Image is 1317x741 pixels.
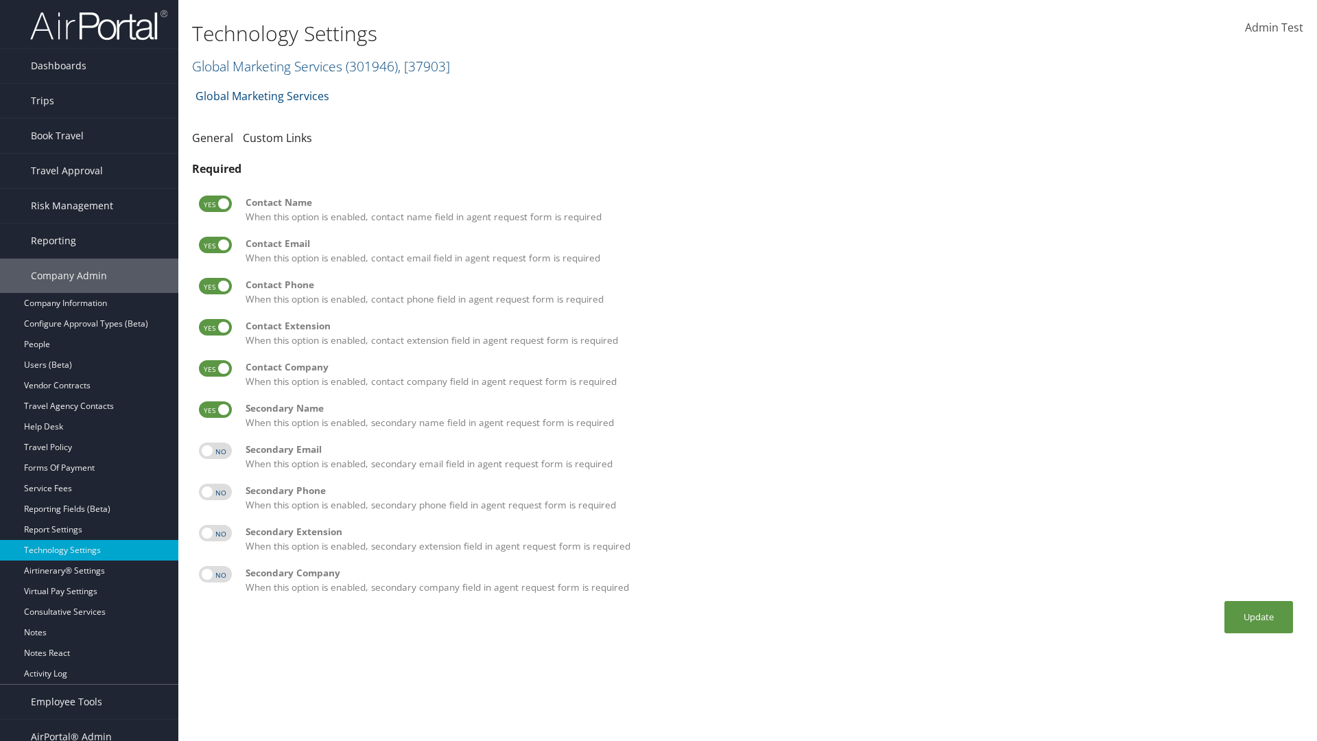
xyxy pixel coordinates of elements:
[246,525,1296,553] label: When this option is enabled, secondary extension field in agent request form is required
[398,57,450,75] span: , [ 37903 ]
[246,360,1296,388] label: When this option is enabled, contact company field in agent request form is required
[246,401,1296,415] div: Secondary Name
[192,130,233,145] a: General
[346,57,398,75] span: ( 301946 )
[30,9,167,41] img: airportal-logo.png
[246,278,1296,292] div: Contact Phone
[31,154,103,188] span: Travel Approval
[192,57,450,75] a: Global Marketing Services
[246,401,1296,430] label: When this option is enabled, secondary name field in agent request form is required
[246,319,1296,333] div: Contact Extension
[31,189,113,223] span: Risk Management
[246,237,1296,265] label: When this option is enabled, contact email field in agent request form is required
[31,685,102,719] span: Employee Tools
[31,259,107,293] span: Company Admin
[246,196,1296,209] div: Contact Name
[246,484,1296,497] div: Secondary Phone
[1245,7,1303,49] a: Admin Test
[192,161,1303,177] div: Required
[246,525,1296,539] div: Secondary Extension
[246,237,1296,250] div: Contact Email
[246,566,1296,594] label: When this option is enabled, secondary company field in agent request form is required
[31,84,54,118] span: Trips
[246,484,1296,512] label: When this option is enabled, secondary phone field in agent request form is required
[246,196,1296,224] label: When this option is enabled, contact name field in agent request form is required
[243,130,312,145] a: Custom Links
[31,224,76,258] span: Reporting
[246,443,1296,471] label: When this option is enabled, secondary email field in agent request form is required
[1224,601,1293,633] button: Update
[192,19,933,48] h1: Technology Settings
[246,360,1296,374] div: Contact Company
[31,49,86,83] span: Dashboards
[246,566,1296,580] div: Secondary Company
[246,319,1296,347] label: When this option is enabled, contact extension field in agent request form is required
[246,443,1296,456] div: Secondary Email
[195,82,329,110] a: Global Marketing Services
[31,119,84,153] span: Book Travel
[246,278,1296,306] label: When this option is enabled, contact phone field in agent request form is required
[1245,20,1303,35] span: Admin Test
